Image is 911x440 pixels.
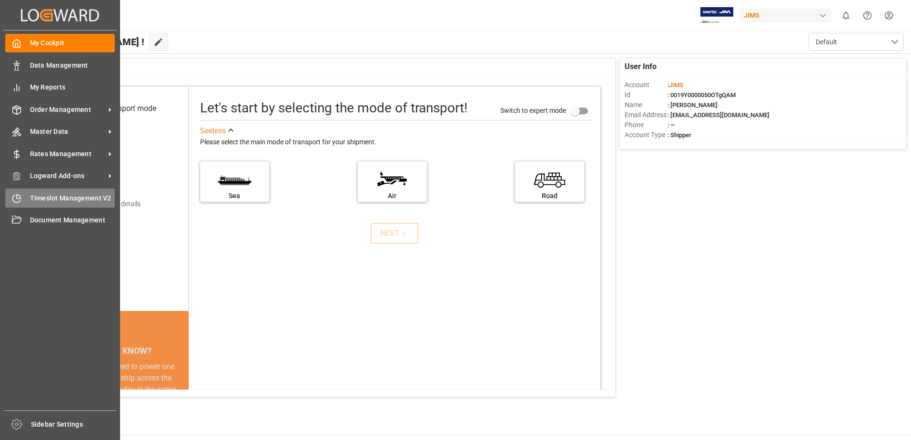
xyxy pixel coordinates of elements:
span: Order Management [30,105,105,115]
span: My Cockpit [30,38,115,48]
div: JIMS [740,9,831,22]
span: Hello [PERSON_NAME] ! [40,33,144,51]
span: Account [625,80,668,90]
span: User Info [625,61,657,72]
span: Account Type [625,130,668,140]
span: : Shipper [668,131,691,139]
button: Help Center [857,5,878,26]
div: Please select the main mode of transport for your shipment. [200,137,594,148]
span: Timeslot Management V2 [30,193,115,203]
button: open menu [809,33,904,51]
span: Id [625,90,668,100]
a: My Cockpit [5,34,115,52]
div: Let's start by selecting the mode of transport! [200,98,467,118]
button: show 0 new notifications [835,5,857,26]
span: : — [668,121,675,129]
span: Master Data [30,127,105,137]
span: Switch to expert mode [500,106,566,114]
span: Data Management [30,60,115,70]
span: Document Management [30,215,115,225]
span: : 0019Y0000050OTgQAM [668,91,736,99]
span: : [EMAIL_ADDRESS][DOMAIN_NAME] [668,111,769,119]
span: My Reports [30,82,115,92]
span: JIMS [669,81,683,89]
div: NEXT [380,228,409,239]
a: Timeslot Management V2 [5,189,115,207]
a: Data Management [5,56,115,74]
img: Exertis%20JAM%20-%20Email%20Logo.jpg_1722504956.jpg [700,7,733,24]
div: Air [363,191,422,201]
div: Road [520,191,579,201]
button: NEXT [371,223,418,244]
span: : [PERSON_NAME] [668,101,718,109]
span: : [668,81,683,89]
span: Name [625,100,668,110]
span: Rates Management [30,149,105,159]
div: Add shipping details [81,199,141,209]
div: Sea [205,191,264,201]
span: Email Address [625,110,668,120]
button: JIMS [740,6,835,24]
div: See less [200,125,226,137]
span: Logward Add-ons [30,171,105,181]
span: Default [816,37,837,47]
span: Phone [625,120,668,130]
span: Sidebar Settings [31,420,116,430]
